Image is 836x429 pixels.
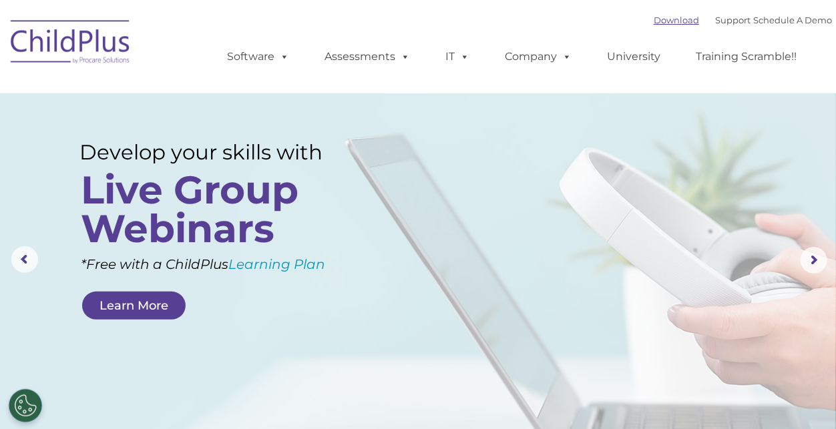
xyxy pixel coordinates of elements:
a: Training Scramble!! [682,43,810,70]
a: Learning Plan [228,256,325,272]
rs-layer: Develop your skills with [79,140,356,165]
a: Software [214,43,302,70]
rs-layer: *Free with a ChildPlus [81,252,376,277]
a: Learn More [82,292,186,320]
span: Last name [186,88,226,98]
a: Download [654,15,699,25]
button: Cookies Settings [9,389,42,422]
a: Support [715,15,751,25]
a: University [594,43,674,70]
font: | [654,15,832,25]
img: ChildPlus by Procare Solutions [4,11,138,77]
span: Phone number [186,143,242,153]
rs-layer: Live Group Webinars [81,171,353,248]
a: Schedule A Demo [753,15,832,25]
a: IT [432,43,483,70]
a: Assessments [311,43,423,70]
a: Company [491,43,585,70]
